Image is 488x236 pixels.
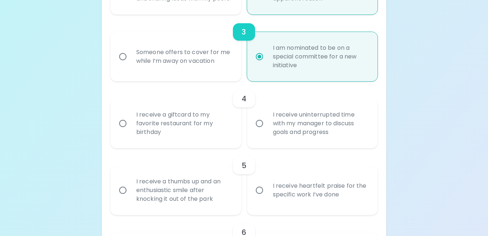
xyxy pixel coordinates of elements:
div: choice-group-check [110,81,378,148]
div: choice-group-check [110,15,378,81]
div: choice-group-check [110,148,378,215]
div: I am nominated to be on a special committee for a new initiative [267,35,374,78]
h6: 4 [242,93,246,105]
div: Someone offers to cover for me while I’m away on vacation [130,39,237,74]
div: I receive uninterrupted time with my manager to discuss goals and progress [267,102,374,145]
div: I receive heartfelt praise for the specific work I’ve done [267,173,374,208]
div: I receive a thumbs up and an enthusiastic smile after knocking it out of the park [130,168,237,212]
h6: 3 [242,26,246,38]
h6: 5 [242,160,246,171]
div: I receive a giftcard to my favorite restaurant for my birthday [130,102,237,145]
